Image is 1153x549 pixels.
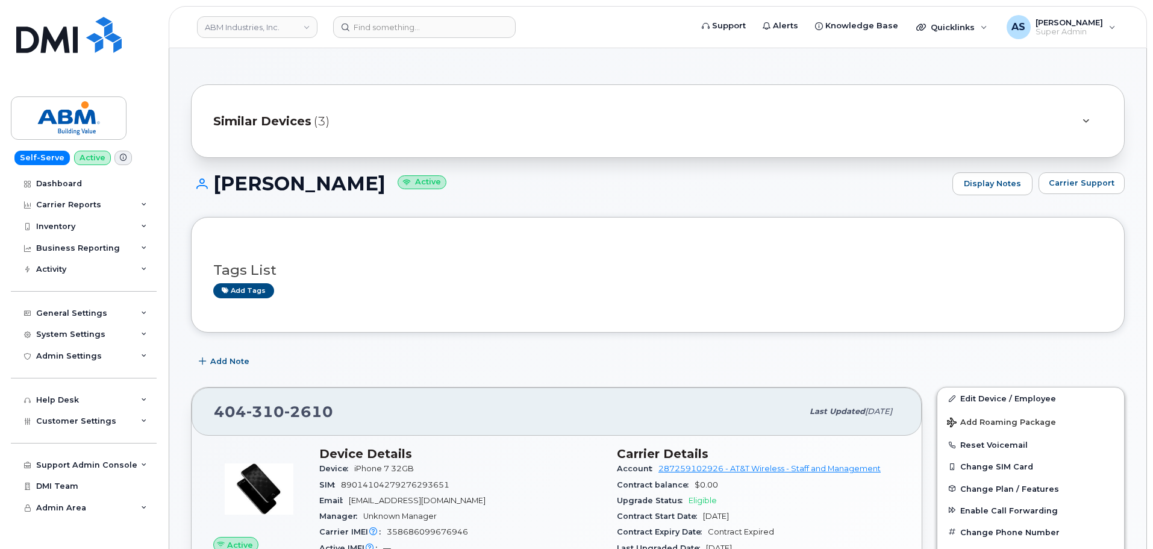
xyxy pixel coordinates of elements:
[960,484,1059,493] span: Change Plan / Features
[937,434,1124,456] button: Reset Voicemail
[319,464,354,473] span: Device
[617,512,703,521] span: Contract Start Date
[319,480,341,489] span: SIM
[1039,172,1125,194] button: Carrier Support
[937,500,1124,521] button: Enable Call Forwarding
[695,480,718,489] span: $0.00
[387,527,468,536] span: 358686099676946
[354,464,414,473] span: iPhone 7 32GB
[284,403,333,421] span: 2610
[937,387,1124,409] a: Edit Device / Employee
[319,527,387,536] span: Carrier IMEI
[341,480,449,489] span: 89014104279276293651
[937,521,1124,543] button: Change Phone Number
[689,496,717,505] span: Eligible
[191,351,260,372] button: Add Note
[1049,177,1114,189] span: Carrier Support
[314,113,330,130] span: (3)
[947,418,1056,429] span: Add Roaming Package
[703,512,729,521] span: [DATE]
[223,453,295,525] img: image20231002-3703462-p7zgru.jpeg
[213,113,311,130] span: Similar Devices
[349,496,486,505] span: [EMAIL_ADDRESS][DOMAIN_NAME]
[213,283,274,298] a: Add tags
[398,175,446,189] small: Active
[937,409,1124,434] button: Add Roaming Package
[319,496,349,505] span: Email
[617,447,900,461] h3: Carrier Details
[617,527,708,536] span: Contract Expiry Date
[960,506,1058,515] span: Enable Call Forwarding
[319,447,602,461] h3: Device Details
[210,356,249,367] span: Add Note
[617,496,689,505] span: Upgrade Status
[937,456,1124,477] button: Change SIM Card
[937,478,1124,500] button: Change Plan / Features
[708,527,774,536] span: Contract Expired
[319,512,363,521] span: Manager
[191,173,946,194] h1: [PERSON_NAME]
[246,403,284,421] span: 310
[658,464,881,473] a: 287259102926 - AT&T Wireless - Staff and Management
[617,464,658,473] span: Account
[214,403,333,421] span: 404
[865,407,892,416] span: [DATE]
[810,407,865,416] span: Last updated
[617,480,695,489] span: Contract balance
[952,172,1033,195] a: Display Notes
[213,263,1102,278] h3: Tags List
[363,512,437,521] span: Unknown Manager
